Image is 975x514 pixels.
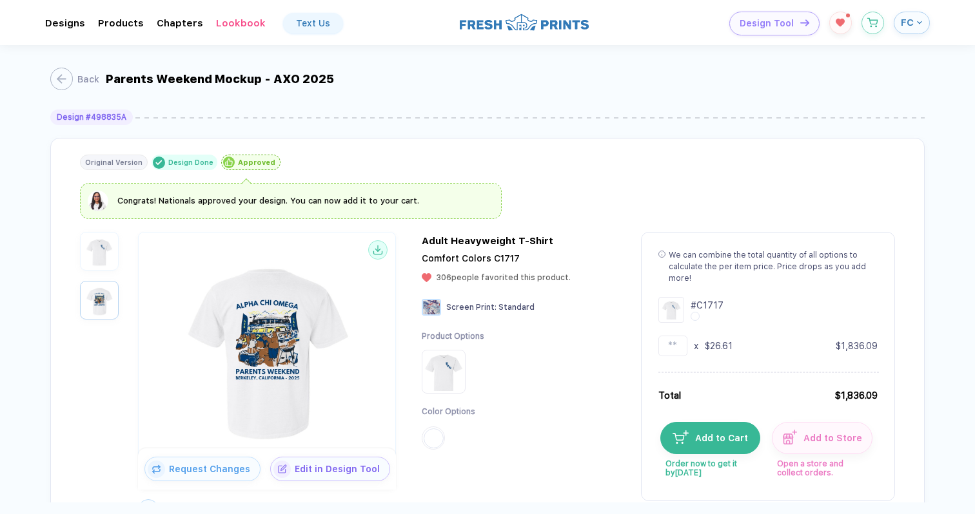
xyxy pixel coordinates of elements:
[446,303,497,312] span: Screen Print :
[460,12,589,32] img: logo
[729,12,820,35] button: Design Toolicon
[424,352,463,391] img: Product Option
[85,158,143,167] div: Original Version
[658,297,684,323] img: Design Group Summary Cell
[498,303,535,312] span: Standard
[148,461,165,478] img: icon
[422,299,441,316] img: Screen Print
[846,14,850,17] sup: 1
[422,406,484,417] div: Color Options
[689,433,748,443] span: Add to Cart
[772,422,872,454] button: iconAdd to Store
[705,339,733,352] div: $26.61
[800,19,809,26] img: icon
[658,388,681,403] div: Total
[436,273,571,282] span: 306 people favorited this product.
[836,339,878,352] div: $1,836.09
[797,433,862,443] span: Add to Store
[165,464,260,474] span: Request Changes
[772,454,871,477] span: Open a store and collect orders.
[168,158,213,167] div: Design Done
[273,461,291,478] img: icon
[834,388,878,403] div: $1,836.09
[422,253,520,263] span: Comfort Colors C1717
[669,249,878,284] div: We can combine the total quantity of all options to calculate the per item price. Price drops as ...
[283,13,343,33] a: Text Us
[88,191,108,211] img: sophie
[660,422,761,454] button: iconAdd to Cart
[216,17,266,29] div: Lookbook
[57,113,126,122] div: Design # 498835A
[901,17,914,28] span: FC
[894,12,930,34] button: FC
[691,299,724,312] div: # C1717
[238,158,275,167] div: Approved
[83,284,115,316] img: 5bc33531-5ffc-4172-bc8b-f51dc5e86afa_nt_back_1753046234091.jpg
[45,17,85,29] div: DesignsToggle dropdown menu
[83,235,115,267] img: 5bc33531-5ffc-4172-bc8b-f51dc5e86afa_nt_front_1753046234088.jpg
[422,331,484,342] div: Product Options
[783,430,798,444] img: icon
[144,457,261,481] button: iconRequest Changes
[106,72,334,86] div: Parents Weekend Mockup - AXO 2025
[98,17,144,29] div: ProductsToggle dropdown menu
[216,17,266,29] div: LookbookToggle dropdown menu chapters
[660,454,760,477] span: Order now to get it by [DATE]
[50,68,99,90] button: Back
[673,430,689,443] img: icon
[142,243,392,446] img: 5bc33531-5ffc-4172-bc8b-f51dc5e86afa_nt_back_1753046234091.jpg
[694,339,698,352] div: x
[88,191,419,211] button: Congrats! Nationals approved your design. You can now add it to your cart.
[270,457,390,481] button: iconEdit in Design Tool
[422,235,553,247] div: Adult Heavyweight T-Shirt
[77,74,99,84] div: Back
[117,196,419,205] span: Congrats! Nationals approved your design. You can now add it to your cart.
[740,18,794,29] span: Design Tool
[291,464,389,474] span: Edit in Design Tool
[157,17,203,29] div: ChaptersToggle dropdown menu chapters
[296,18,330,28] div: Text Us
